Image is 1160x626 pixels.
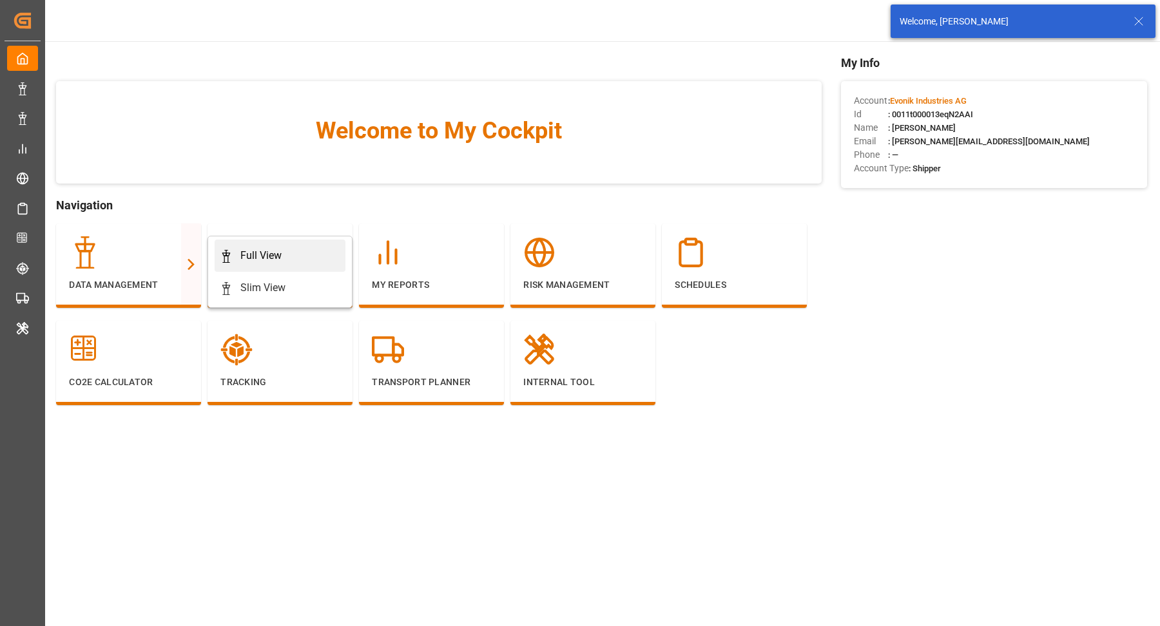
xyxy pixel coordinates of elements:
span: : [888,96,967,106]
div: Slim View [240,280,285,296]
span: : [PERSON_NAME] [888,123,956,133]
span: : 0011t000013eqN2AAI [888,109,973,119]
p: My Reports [372,278,491,292]
p: Risk Management [523,278,643,292]
p: Schedules [675,278,794,292]
a: Slim View [215,272,345,304]
p: Transport Planner [372,375,491,389]
p: Internal Tool [523,375,643,389]
span: Name [854,121,888,135]
span: Phone [854,148,888,162]
span: Navigation [56,196,822,214]
div: Full View [240,248,282,263]
a: Full View [215,240,345,272]
span: Account [854,94,888,108]
span: Evonik Industries AG [890,96,967,106]
span: : — [888,150,898,160]
span: Welcome to My Cockpit [82,113,796,148]
span: : Shipper [909,164,941,173]
span: Account Type [854,162,909,175]
p: Data Management [69,278,188,292]
span: My Info [841,54,1147,71]
p: Tracking [220,375,340,389]
span: : [PERSON_NAME][EMAIL_ADDRESS][DOMAIN_NAME] [888,137,1090,146]
span: Id [854,108,888,121]
p: CO2e Calculator [69,375,188,389]
span: Email [854,135,888,148]
div: Welcome, [PERSON_NAME] [900,15,1121,28]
